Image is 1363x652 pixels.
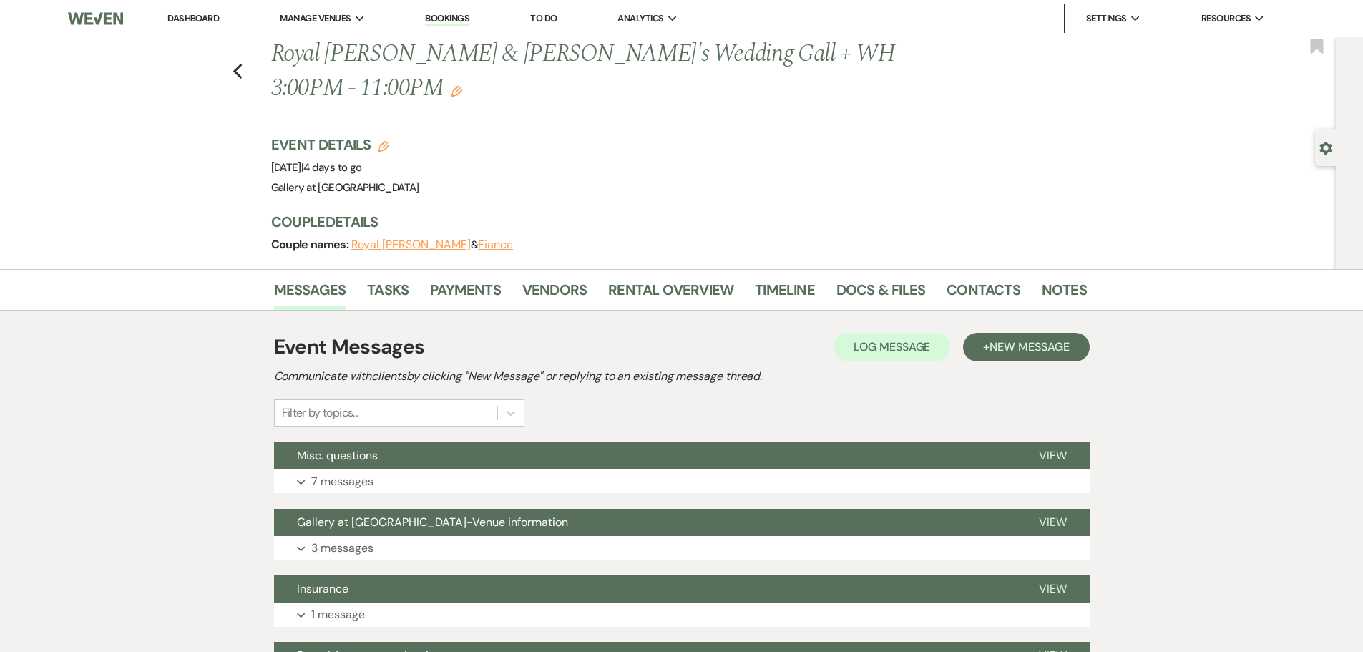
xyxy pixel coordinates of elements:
a: Messages [274,278,346,310]
span: View [1039,515,1067,530]
a: Docs & Files [836,278,925,310]
button: 1 message [274,603,1090,627]
span: Analytics [617,11,663,26]
button: Insurance [274,575,1016,603]
a: Contacts [947,278,1020,310]
span: Resources [1201,11,1251,26]
button: Edit [451,84,462,97]
span: Settings [1086,11,1127,26]
span: 4 days to go [303,160,361,175]
h1: Event Messages [274,332,425,362]
h3: Couple Details [271,212,1073,232]
a: Vendors [522,278,587,310]
button: Gallery at [GEOGRAPHIC_DATA]-Venue information [274,509,1016,536]
img: Weven Logo [68,4,122,34]
span: Couple names: [271,237,351,252]
span: View [1039,448,1067,463]
a: Bookings [425,12,469,26]
a: Rental Overview [608,278,733,310]
a: To Do [530,12,557,24]
button: View [1016,442,1090,469]
h3: Event Details [271,135,419,155]
span: Misc. questions [297,448,378,463]
span: Manage Venues [280,11,351,26]
a: Dashboard [167,12,219,24]
a: Timeline [755,278,815,310]
span: Log Message [854,339,930,354]
a: Notes [1042,278,1087,310]
button: 3 messages [274,536,1090,560]
span: & [351,238,513,252]
div: Filter by topics... [282,404,358,422]
p: 1 message [311,605,365,624]
a: Tasks [367,278,409,310]
button: Log Message [834,333,950,361]
button: View [1016,509,1090,536]
button: Fiance [478,239,513,250]
button: Open lead details [1319,140,1332,154]
span: [DATE] [271,160,362,175]
span: New Message [990,339,1069,354]
button: Misc. questions [274,442,1016,469]
a: Payments [430,278,501,310]
span: Gallery at [GEOGRAPHIC_DATA]-Venue information [297,515,568,530]
h2: Communicate with clients by clicking "New Message" or replying to an existing message thread. [274,368,1090,385]
span: View [1039,581,1067,596]
p: 7 messages [311,472,373,491]
span: Gallery at [GEOGRAPHIC_DATA] [271,180,419,195]
button: +New Message [963,333,1089,361]
button: Royal [PERSON_NAME] [351,239,471,250]
p: 3 messages [311,539,373,558]
span: Insurance [297,581,348,596]
h1: Royal [PERSON_NAME] & [PERSON_NAME]'s Wedding Gall + WH 3:00PM - 11:00PM [271,37,912,105]
button: 7 messages [274,469,1090,494]
button: View [1016,575,1090,603]
span: | [301,160,362,175]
